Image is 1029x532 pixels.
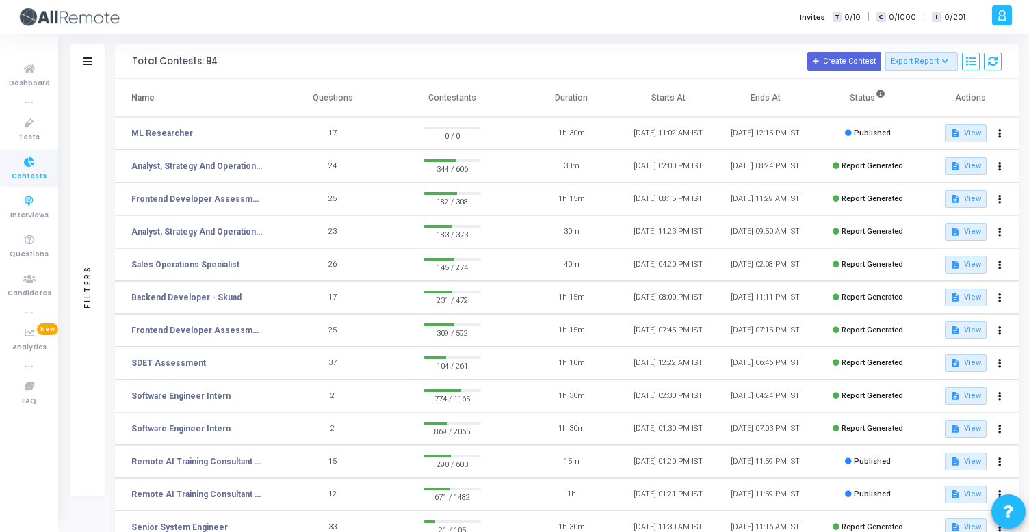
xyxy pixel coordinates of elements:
[424,457,481,471] span: 290 / 603
[8,288,51,300] span: Candidates
[620,478,717,511] td: [DATE] 01:21 PM IST
[620,412,717,445] td: [DATE] 01:30 PM IST
[523,183,621,215] td: 1h 15m
[813,79,922,117] th: Status
[523,347,621,380] td: 1h 10m
[800,12,827,23] label: Invites:
[868,10,870,24] span: |
[131,455,263,468] a: Remote AI Training Consultant (Communication)
[842,424,903,433] span: Report Generated
[923,10,925,24] span: |
[842,161,903,170] span: Report Generated
[945,420,987,438] button: View
[381,79,523,117] th: Contestants
[945,190,987,208] button: View
[854,129,891,137] span: Published
[131,390,231,402] a: Software Engineer Intern
[131,226,263,238] a: Analyst, Strategy And Operational Excellence
[717,150,814,183] td: [DATE] 08:24 PM IST
[523,281,621,314] td: 1h 15m
[717,380,814,412] td: [DATE] 04:24 PM IST
[620,281,717,314] td: [DATE] 08:00 PM IST
[131,127,193,139] a: ML Researcher
[131,423,231,435] a: Software Engineer Intern
[950,194,960,204] mat-icon: description
[620,445,717,478] td: [DATE] 01:20 PM IST
[620,314,717,347] td: [DATE] 07:45 PM IST
[132,56,218,67] div: Total Contests: 94
[424,425,481,438] span: 869 / 2065
[945,124,987,142] button: View
[131,357,206,369] a: SDET Assessment
[945,321,987,339] button: View
[620,215,717,248] td: [DATE] 11:23 PM IST
[944,12,965,23] span: 0/201
[842,293,903,302] span: Report Generated
[620,117,717,150] td: [DATE] 11:02 AM IST
[523,117,621,150] td: 1h 30m
[284,79,381,117] th: Questions
[950,457,960,466] mat-icon: description
[842,227,903,236] span: Report Generated
[523,314,621,347] td: 1h 15m
[950,293,960,302] mat-icon: description
[922,79,1019,117] th: Actions
[807,52,881,71] button: Create Contest
[950,490,960,499] mat-icon: description
[424,195,481,209] span: 182 / 308
[885,52,959,71] button: Export Report
[424,228,481,241] span: 183 / 373
[12,171,47,183] span: Contests
[889,12,916,23] span: 0/1000
[950,358,960,368] mat-icon: description
[950,227,960,237] mat-icon: description
[523,445,621,478] td: 15m
[424,261,481,274] span: 145 / 274
[842,325,903,334] span: Report Generated
[717,183,814,215] td: [DATE] 11:29 AM IST
[284,478,381,511] td: 12
[842,358,903,367] span: Report Generated
[945,387,987,405] button: View
[717,445,814,478] td: [DATE] 11:59 PM IST
[950,424,960,434] mat-icon: description
[284,117,381,150] td: 17
[842,194,903,203] span: Report Generated
[284,183,381,215] td: 25
[620,380,717,412] td: [DATE] 02:30 PM IST
[620,248,717,281] td: [DATE] 04:20 PM IST
[284,347,381,380] td: 37
[9,78,50,90] span: Dashboard
[424,129,481,143] span: 0 / 0
[717,314,814,347] td: [DATE] 07:15 PM IST
[115,79,284,117] th: Name
[833,12,842,23] span: T
[717,347,814,380] td: [DATE] 06:46 PM IST
[842,391,903,400] span: Report Generated
[37,323,58,335] span: New
[717,79,814,117] th: Ends At
[10,210,49,222] span: Interviews
[950,129,960,138] mat-icon: description
[131,324,263,336] a: Frontend Developer Assessment
[950,161,960,171] mat-icon: description
[945,157,987,175] button: View
[131,258,239,271] a: Sales Operations Specialist
[717,478,814,511] td: [DATE] 11:59 PM IST
[18,132,40,144] span: Tests
[81,212,94,362] div: Filters
[945,453,987,470] button: View
[523,215,621,248] td: 30m
[131,291,242,304] a: Backend Developer - Skuad
[12,342,47,354] span: Analytics
[620,79,717,117] th: Starts At
[950,260,960,269] mat-icon: description
[284,150,381,183] td: 24
[932,12,941,23] span: I
[424,359,481,373] span: 104 / 261
[842,522,903,531] span: Report Generated
[424,162,481,176] span: 344 / 606
[131,160,263,172] a: Analyst, Strategy And Operational Excellence
[131,488,263,501] a: Remote AI Training Consultant (Coding)
[950,522,960,532] mat-icon: description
